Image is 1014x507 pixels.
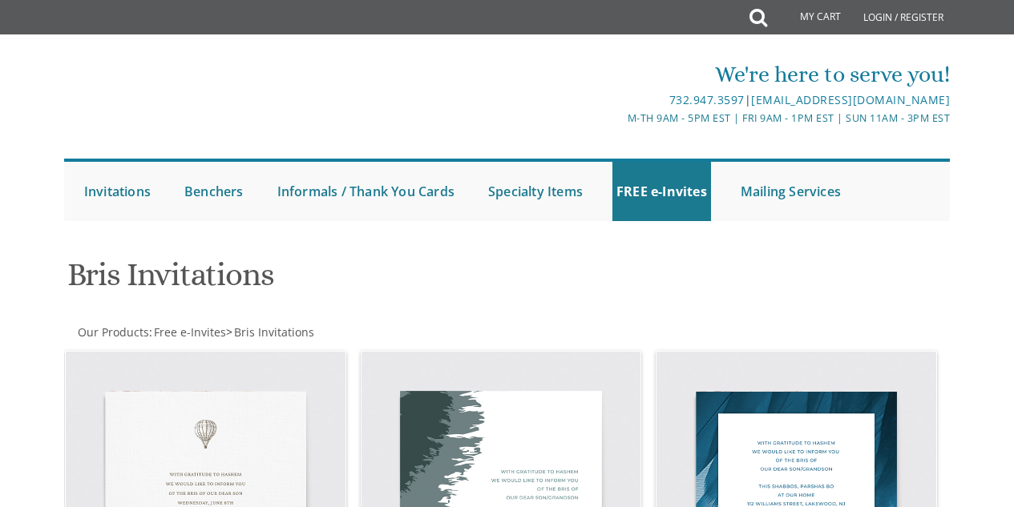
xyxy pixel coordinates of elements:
div: : [64,324,507,340]
a: Our Products [76,324,149,340]
a: Bris Invitations [232,324,314,340]
h1: Bris Invitations [67,257,646,304]
a: Free e-Invites [152,324,226,340]
a: Benchers [180,162,248,221]
span: > [226,324,314,340]
a: Mailing Services [737,162,845,221]
a: FREE e-Invites [612,162,711,221]
a: [EMAIL_ADDRESS][DOMAIN_NAME] [751,92,950,107]
div: M-Th 9am - 5pm EST | Fri 9am - 1pm EST | Sun 11am - 3pm EST [360,110,950,127]
a: 732.947.3597 [669,92,745,107]
div: | [360,91,950,110]
a: Invitations [80,162,155,221]
a: Specialty Items [484,162,587,221]
a: My Cart [766,2,852,34]
a: Informals / Thank You Cards [273,162,459,221]
div: We're here to serve you! [360,58,950,91]
span: Free e-Invites [154,324,226,340]
span: Bris Invitations [234,324,314,340]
